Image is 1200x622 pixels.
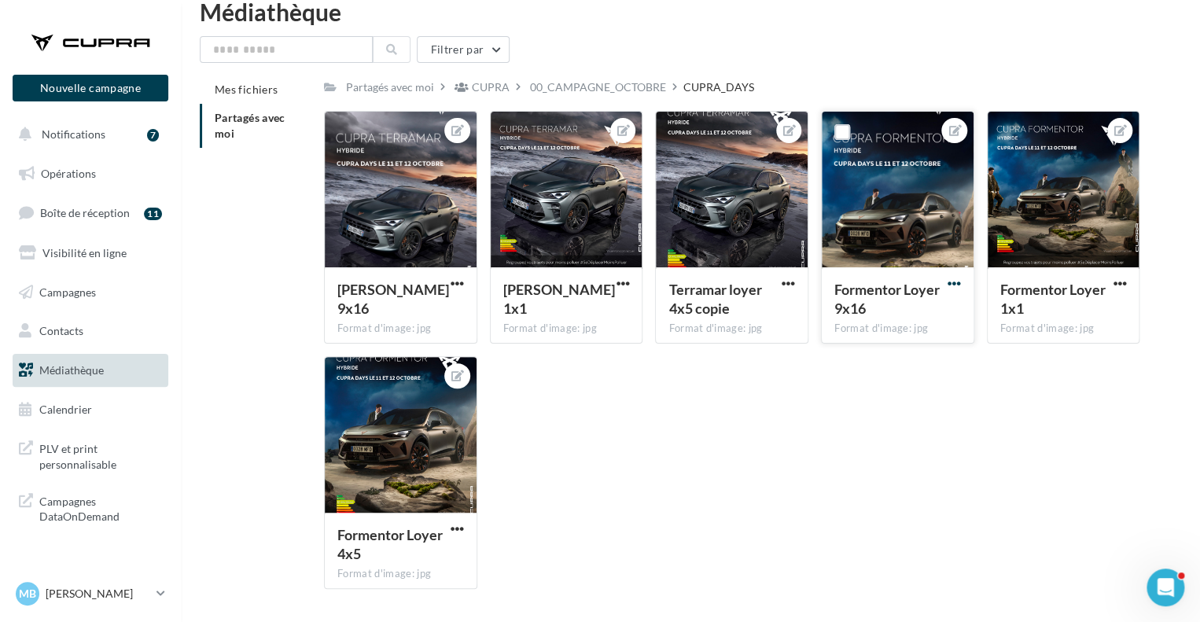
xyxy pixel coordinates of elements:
span: Mes fichiers [215,83,278,96]
div: CUPRA_DAYS [683,79,754,95]
div: Format d'image: jpg [337,567,464,581]
a: Médiathèque [9,354,171,387]
button: Nouvelle campagne [13,75,168,101]
span: Calendrier [39,403,92,416]
div: Format d'image: jpg [337,322,464,336]
button: Filtrer par [417,36,510,63]
span: Contacts [39,324,83,337]
span: Visibilité en ligne [42,246,127,259]
span: PLV et print personnalisable [39,438,162,472]
span: Médiathèque [39,363,104,377]
span: Terramar loyer 4x5 copie [668,281,761,317]
span: Campagnes [39,285,96,298]
a: Boîte de réception11 [9,196,171,230]
span: Formentor Loyer 4x5 [337,526,443,562]
button: Notifications 7 [9,118,165,151]
a: Calendrier [9,393,171,426]
a: MB [PERSON_NAME] [13,579,168,609]
span: Boîte de réception [40,206,130,219]
span: Formentor Loyer 9x16 [834,281,940,317]
a: PLV et print personnalisable [9,432,171,478]
a: Opérations [9,157,171,190]
div: Partagés avec moi [346,79,434,95]
span: Terramar Loyer 1x1 [503,281,615,317]
div: Format d'image: jpg [1000,322,1127,336]
div: 00_CAMPAGNE_OCTOBRE [530,79,666,95]
p: [PERSON_NAME] [46,586,150,602]
span: Formentor Loyer 1x1 [1000,281,1106,317]
a: Campagnes [9,276,171,309]
span: Campagnes DataOnDemand [39,491,162,524]
div: CUPRA [472,79,510,95]
a: Campagnes DataOnDemand [9,484,171,531]
div: Format d'image: jpg [834,322,961,336]
span: Opérations [41,167,96,180]
div: 11 [144,208,162,220]
span: Notifications [42,127,105,141]
iframe: Intercom live chat [1147,569,1184,606]
div: Format d'image: jpg [668,322,795,336]
a: Visibilité en ligne [9,237,171,270]
div: 7 [147,129,159,142]
span: Terramar Loyer 9x16 [337,281,449,317]
div: Format d'image: jpg [503,322,630,336]
span: Partagés avec moi [215,111,285,140]
span: MB [19,586,36,602]
a: Contacts [9,315,171,348]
